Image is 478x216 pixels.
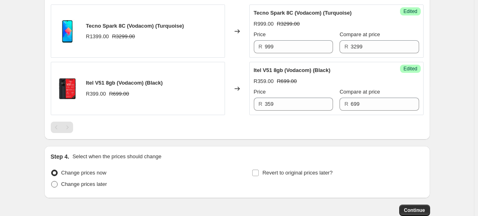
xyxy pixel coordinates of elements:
img: TECNO8CSPARK_FRONT_82ca85b7-6254-490e-bf0a-af2f89dfb3d0_80x.jpg [55,19,80,44]
div: R1399.00 [86,33,109,41]
strike: R699.00 [277,77,297,85]
span: Price [254,31,266,37]
span: Tecno Spark 8C (Vodacom) (Turquoise) [254,10,352,16]
span: Change prices later [61,181,107,187]
span: Compare at price [340,31,380,37]
div: R399.00 [86,90,106,98]
span: R [344,101,348,107]
span: Compare at price [340,89,380,95]
strike: R3299.00 [112,33,135,41]
span: Itel V51 8gb (Vodacom) (Black) [86,80,163,86]
span: R [344,44,348,50]
span: Change prices now [61,170,106,176]
span: Price [254,89,266,95]
div: R999.00 [254,20,274,28]
span: Edited [403,8,417,15]
strike: R3299.00 [277,20,300,28]
span: R [259,44,262,50]
nav: Pagination [51,122,73,133]
p: Select when the prices should change [72,153,161,161]
span: Itel V51 8gb (Vodacom) (Black) [254,67,331,73]
span: Revert to original prices later? [262,170,333,176]
span: R [259,101,262,107]
span: Tecno Spark 8C (Vodacom) (Turquoise) [86,23,184,29]
img: V51_MAIN_80x.jpg [55,76,80,101]
span: Continue [404,207,425,214]
button: Continue [399,205,430,216]
span: Edited [403,65,417,72]
strike: R699.00 [109,90,129,98]
h2: Step 4. [51,153,69,161]
div: R359.00 [254,77,274,85]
